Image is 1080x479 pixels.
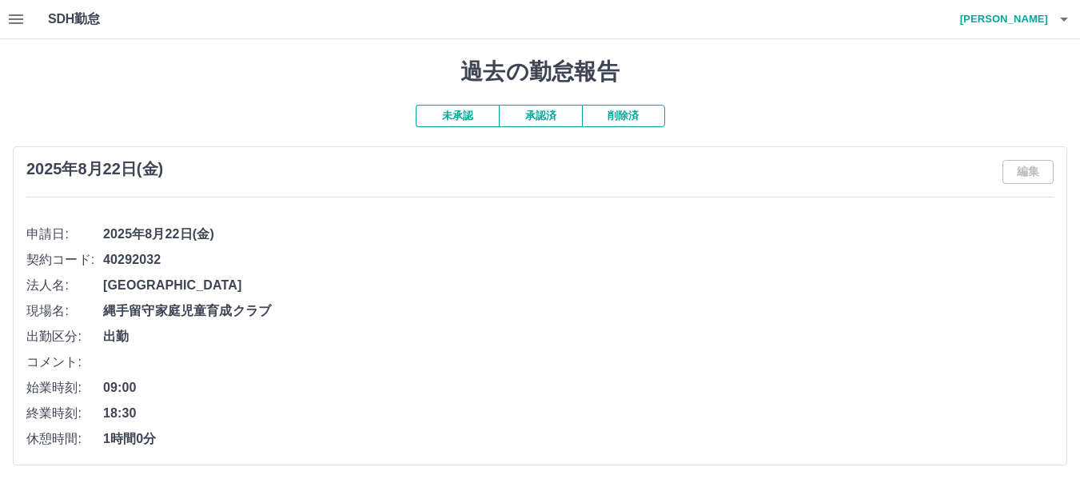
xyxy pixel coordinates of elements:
span: [GEOGRAPHIC_DATA] [103,276,1054,295]
span: 出勤区分: [26,327,103,346]
h3: 2025年8月22日(金) [26,160,163,178]
span: コメント: [26,353,103,372]
span: 申請日: [26,225,103,244]
span: 18:30 [103,404,1054,423]
span: 出勤 [103,327,1054,346]
span: 契約コード: [26,250,103,269]
span: 始業時刻: [26,378,103,397]
h1: 過去の勤怠報告 [13,58,1067,86]
span: 休憩時間: [26,429,103,449]
span: 2025年8月22日(金) [103,225,1054,244]
button: 未承認 [416,105,499,127]
span: 1時間0分 [103,429,1054,449]
span: 09:00 [103,378,1054,397]
span: 40292032 [103,250,1054,269]
span: 縄手留守家庭児童育成クラブ [103,301,1054,321]
button: 承認済 [499,105,582,127]
span: 終業時刻: [26,404,103,423]
span: 現場名: [26,301,103,321]
button: 削除済 [582,105,665,127]
span: 法人名: [26,276,103,295]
